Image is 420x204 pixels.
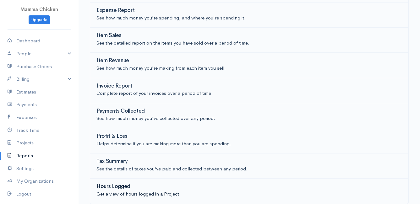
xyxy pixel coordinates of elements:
[96,65,402,72] p: See how much money you're making from each item you sell.
[96,191,402,198] p: Get a view of hours logged in a Project
[90,103,409,128] a: Payments CollectedSee how much money you've collected over any period.
[29,15,50,24] a: Upgrade
[90,28,409,53] a: Item SalesSee the detailed report on the items you have sold over a period of time.
[96,58,129,64] h3: Item Revenue
[90,128,409,153] a: Profit & LossHelps determine if you are making more than you are spending.
[96,8,134,13] h3: Expense Report
[96,83,132,89] h3: Invoice Report
[96,90,402,97] p: Complete report of your invoices over a period of time
[96,158,128,164] h3: Tax Summary
[96,115,402,122] p: See how much money you've collected over any period.
[96,184,130,190] h3: Hours Logged
[96,133,128,139] h3: Profit & Loss
[90,179,409,204] a: Hours LoggedGet a view of hours logged in a Project
[96,108,145,114] h3: Payments Collected
[90,53,409,78] a: Item RevenueSee how much money you're making from each item you sell.
[96,14,402,22] p: See how much money you're spending, and where you're spending it.
[96,33,122,39] h3: Item Sales
[96,40,402,47] p: See the detailed report on the items you have sold over a period of time.
[90,78,409,103] a: Invoice ReportComplete report of your invoices over a period of time
[96,140,402,148] p: Helps determine if you are making more than you are spending.
[20,6,58,12] span: Mamma Chicken
[90,153,409,179] a: Tax SummarySee the details of taxes you've paid and collected between any period.
[90,3,409,28] a: Expense ReportSee how much money you're spending, and where you're spending it.
[96,165,402,173] p: See the details of taxes you've paid and collected between any period.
